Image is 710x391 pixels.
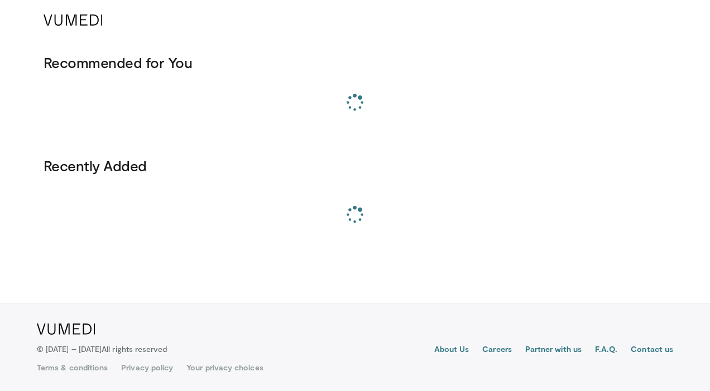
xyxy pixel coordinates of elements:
[44,54,666,71] h3: Recommended for You
[595,344,617,357] a: F.A.Q.
[121,362,173,373] a: Privacy policy
[44,157,666,175] h3: Recently Added
[186,362,263,373] a: Your privacy choices
[102,344,167,354] span: All rights reserved
[37,362,108,373] a: Terms & conditions
[631,344,673,357] a: Contact us
[482,344,512,357] a: Careers
[434,344,469,357] a: About Us
[525,344,582,357] a: Partner with us
[37,344,167,355] p: © [DATE] – [DATE]
[37,324,95,335] img: VuMedi Logo
[44,15,103,26] img: VuMedi Logo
